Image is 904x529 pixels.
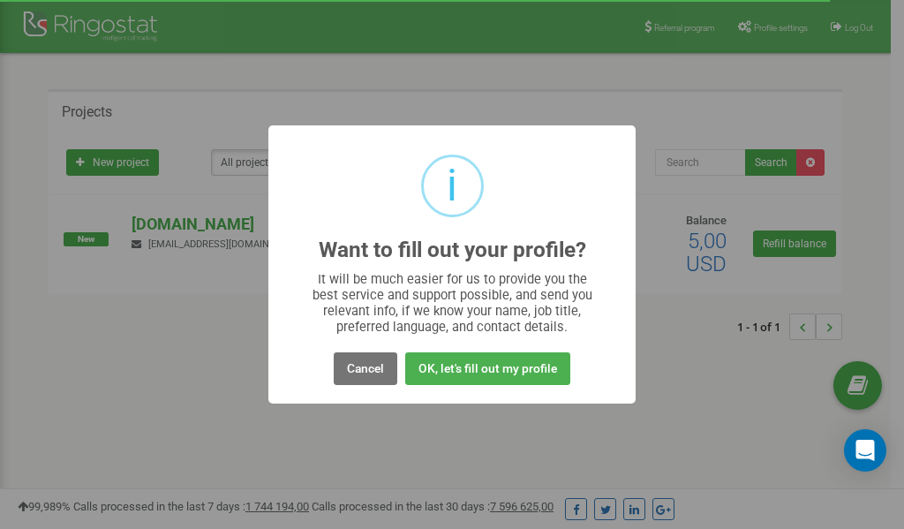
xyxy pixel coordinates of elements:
[319,238,586,262] h2: Want to fill out your profile?
[844,429,886,472] div: Open Intercom Messenger
[334,352,397,385] button: Cancel
[304,271,601,335] div: It will be much easier for us to provide you the best service and support possible, and send you ...
[447,157,457,215] div: i
[405,352,570,385] button: OK, let's fill out my profile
